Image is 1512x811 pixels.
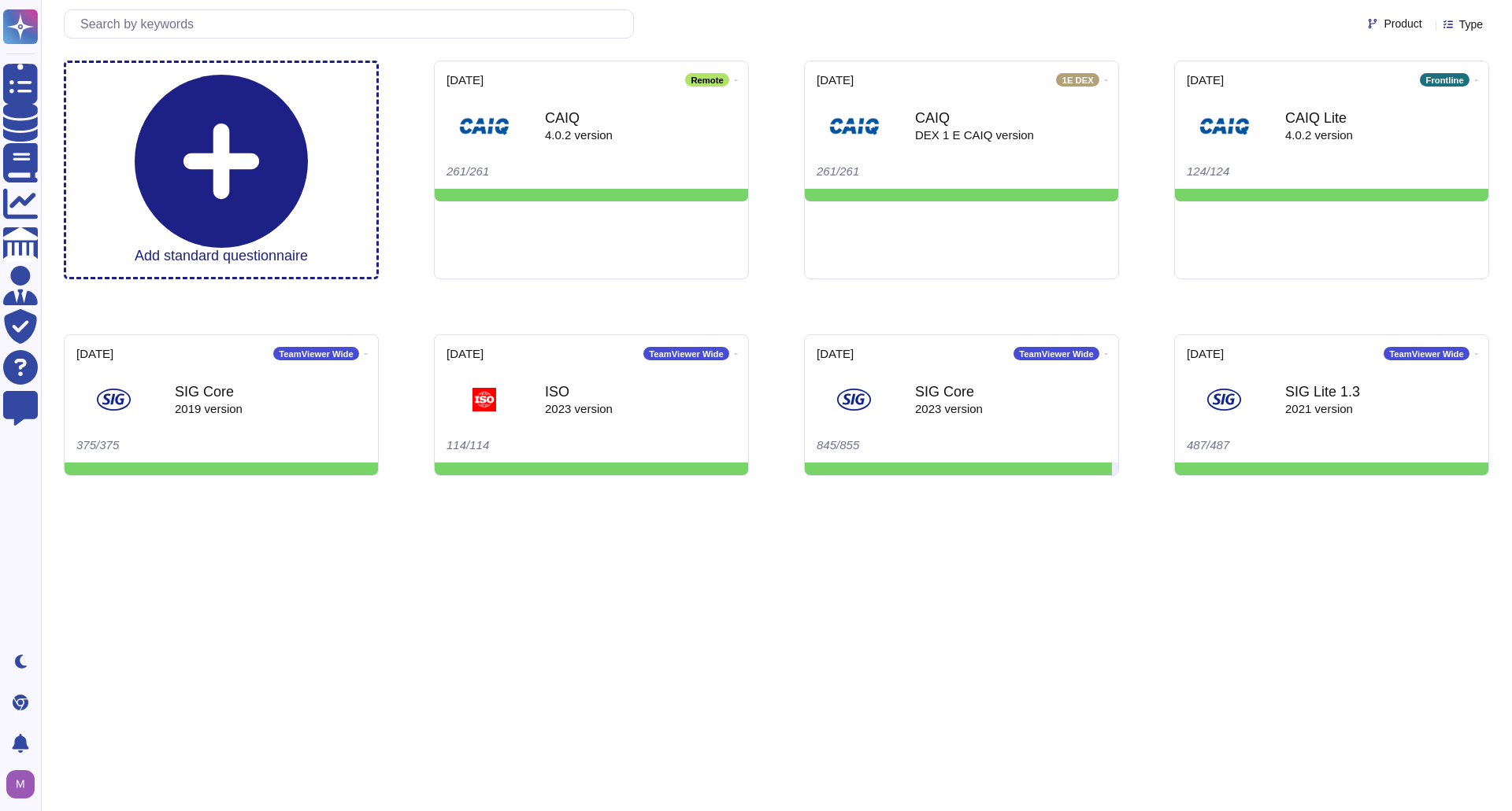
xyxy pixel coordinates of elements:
[135,248,308,265] h3: Add standard questionnaire
[545,403,613,415] div: 2023 version
[685,73,729,87] span: Remote
[72,10,633,38] input: Search by keywords
[76,438,119,452] span: 375/375
[545,111,613,125] div: CAIQ
[1285,111,1353,125] div: CAIQ Lite
[545,129,613,141] div: 4.0.2 version
[1459,19,1483,30] span: Type
[3,767,46,802] button: user
[915,403,983,415] div: 2023 version
[915,385,983,399] div: SIG Core
[1420,73,1469,87] span: Frontline
[273,347,359,360] span: TeamViewer Wide
[817,73,854,87] div: [DATE]
[915,129,1034,141] div: DEX 1 E CAIQ version
[454,110,513,142] img: SQ logo
[817,438,859,452] span: 845/855
[447,438,489,452] span: 114/114
[915,111,1034,125] div: CAIQ
[175,385,243,399] div: SIG Core
[76,347,113,360] div: [DATE]
[469,384,500,415] img: SQ logo
[545,385,613,399] div: ISO
[1187,164,1229,178] span: 124/124
[817,164,859,178] span: 261/261
[92,384,135,415] img: SQ logo
[1384,18,1421,29] span: Product
[1187,73,1224,87] div: [DATE]
[817,347,854,360] div: [DATE]
[447,164,489,178] span: 261/261
[447,347,484,360] div: [DATE]
[1014,347,1099,360] span: TeamViewer Wide
[1187,438,1229,452] span: 487/487
[175,403,243,415] div: 2019 version
[1194,110,1254,142] img: SQ logo
[1187,347,1224,360] div: [DATE]
[1285,129,1353,141] div: 4.0.2 version
[1285,403,1360,415] div: 2021 version
[447,73,484,87] div: [DATE]
[832,384,876,415] img: SQ logo
[1384,347,1469,360] span: TeamViewer Wide
[824,110,884,142] img: SQ logo
[1056,73,1099,87] span: 1E DEX
[1203,384,1246,415] img: SQ logo
[1285,385,1360,399] div: SIG Lite 1.3
[643,347,729,360] span: TeamViewer Wide
[6,770,35,798] img: user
